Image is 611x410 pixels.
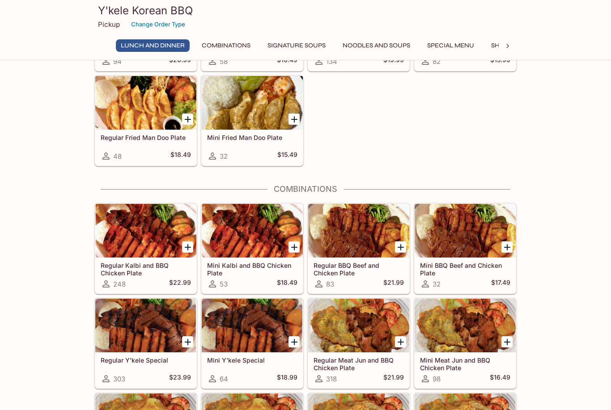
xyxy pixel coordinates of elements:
[98,4,513,17] h3: Y'kele Korean BBQ
[277,279,297,289] h5: $18.49
[101,262,191,276] h5: Regular Kalbi and BBQ Chicken Plate
[308,298,410,389] a: Regular Meat Jun and BBQ Chicken Plate318$21.99
[308,204,409,258] div: Regular BBQ Beef and Chicken Plate
[501,241,513,253] button: Add Mini BBQ Beef and Chicken Plate
[220,152,228,161] span: 32
[486,39,550,52] button: Shrimp Combos
[501,336,513,347] button: Add Mini Meat Jun and BBQ Chicken Plate
[113,57,122,66] span: 94
[326,375,337,383] span: 318
[220,57,228,66] span: 58
[169,373,191,384] h5: $23.99
[326,57,337,66] span: 134
[395,336,406,347] button: Add Regular Meat Jun and BBQ Chicken Plate
[95,76,196,130] div: Regular Fried Man Doo Plate
[490,373,510,384] h5: $16.49
[220,280,228,288] span: 53
[95,76,197,166] a: Regular Fried Man Doo Plate48$18.49
[202,204,303,258] div: Mini Kalbi and BBQ Chicken Plate
[490,56,510,67] h5: $15.99
[433,375,441,383] span: 98
[101,356,191,364] h5: Regular Y'kele Special
[383,279,404,289] h5: $21.99
[116,39,190,52] button: Lunch and Dinner
[277,151,297,161] h5: $15.49
[420,262,510,276] h5: Mini BBQ Beef and Chicken Plate
[326,280,334,288] span: 83
[207,134,297,141] h5: Mini Fried Man Doo Plate
[169,56,191,67] h5: $20.99
[414,298,516,389] a: Mini Meat Jun and BBQ Chicken Plate98$16.49
[289,114,300,125] button: Add Mini Fried Man Doo Plate
[420,356,510,371] h5: Mini Meat Jun and BBQ Chicken Plate
[94,184,517,194] h4: Combinations
[277,56,297,67] h5: $16.49
[338,39,415,52] button: Noodles and Soups
[95,204,196,258] div: Regular Kalbi and BBQ Chicken Plate
[98,20,120,29] p: Pickup
[415,204,516,258] div: Mini BBQ Beef and Chicken Plate
[197,39,255,52] button: Combinations
[207,262,297,276] h5: Mini Kalbi and BBQ Chicken Plate
[113,375,125,383] span: 303
[169,279,191,289] h5: $22.99
[220,375,228,383] span: 64
[433,280,441,288] span: 32
[414,203,516,294] a: Mini BBQ Beef and Chicken Plate32$17.49
[95,298,197,389] a: Regular Y'kele Special303$23.99
[127,17,189,31] button: Change Order Type
[95,299,196,352] div: Regular Y'kele Special
[201,76,303,166] a: Mini Fried Man Doo Plate32$15.49
[314,262,404,276] h5: Regular BBQ Beef and Chicken Plate
[182,336,193,347] button: Add Regular Y'kele Special
[263,39,331,52] button: Signature Soups
[202,299,303,352] div: Mini Y'kele Special
[182,114,193,125] button: Add Regular Fried Man Doo Plate
[113,280,126,288] span: 248
[415,299,516,352] div: Mini Meat Jun and BBQ Chicken Plate
[314,356,404,371] h5: Regular Meat Jun and BBQ Chicken Plate
[289,241,300,253] button: Add Mini Kalbi and BBQ Chicken Plate
[113,152,122,161] span: 48
[202,76,303,130] div: Mini Fried Man Doo Plate
[277,373,297,384] h5: $18.99
[201,203,303,294] a: Mini Kalbi and BBQ Chicken Plate53$18.49
[207,356,297,364] h5: Mini Y'kele Special
[95,203,197,294] a: Regular Kalbi and BBQ Chicken Plate248$22.99
[101,134,191,141] h5: Regular Fried Man Doo Plate
[182,241,193,253] button: Add Regular Kalbi and BBQ Chicken Plate
[289,336,300,347] button: Add Mini Y'kele Special
[383,373,404,384] h5: $21.99
[422,39,479,52] button: Special Menu
[170,151,191,161] h5: $18.49
[308,203,410,294] a: Regular BBQ Beef and Chicken Plate83$21.99
[201,298,303,389] a: Mini Y'kele Special64$18.99
[395,241,406,253] button: Add Regular BBQ Beef and Chicken Plate
[308,299,409,352] div: Regular Meat Jun and BBQ Chicken Plate
[383,56,404,67] h5: $19.99
[433,57,441,66] span: 82
[491,279,510,289] h5: $17.49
